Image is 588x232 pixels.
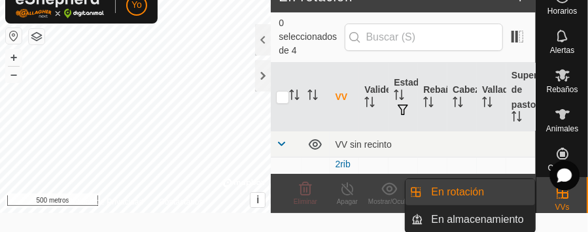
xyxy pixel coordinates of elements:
button: Capas del Mapa [29,29,44,44]
p-sorticon: Activar para ordenar [307,91,318,102]
p-sorticon: Activar para ordenar [289,91,300,102]
p-sorticon: Activar para ordenar [364,99,375,109]
font: Contáctanos [159,197,203,207]
button: i [251,193,265,207]
font: Validez [364,84,395,95]
font: VV sin recinto [335,139,391,150]
font: Vallado [482,84,514,95]
font: Apagar [337,198,358,205]
button: + [6,50,22,65]
font: Política de Privacidad [68,197,143,207]
font: VV [335,91,347,102]
button: Restablecer mapa [6,28,22,44]
font: Eliminar [294,198,317,205]
font: i [256,194,259,205]
font: En rotación [431,186,484,197]
font: Horarios [547,7,577,16]
li: En rotación [406,179,535,205]
font: + [10,50,18,64]
font: Cabezas [453,84,490,95]
p-sorticon: Activar para ordenar [482,99,493,109]
input: Buscar (S) [345,24,503,51]
a: En rotación [423,179,535,205]
font: Rebaños [546,85,578,94]
p-sorticon: Activar para ordenar [453,99,463,109]
a: Política de Privacidad [68,196,143,208]
font: – [10,67,17,81]
font: Alertas [550,46,574,55]
button: – [6,67,22,82]
p-sorticon: Activar para ordenar [423,99,434,109]
font: VVs [555,203,569,212]
font: Rebaño [423,84,457,95]
font: Collares [547,163,576,173]
a: Contáctanos [159,196,203,208]
font: Animales [546,124,578,133]
font: En almacenamiento [431,214,523,225]
font: 0 seleccionados de 4 [279,18,337,56]
font: Mostrar/Ocultar [368,198,413,205]
p-sorticon: Activar para ordenar [394,91,404,102]
p-sorticon: Activar para ordenar [511,113,522,124]
font: Estado [394,77,424,88]
font: Superficie de pastoreo [511,70,556,109]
